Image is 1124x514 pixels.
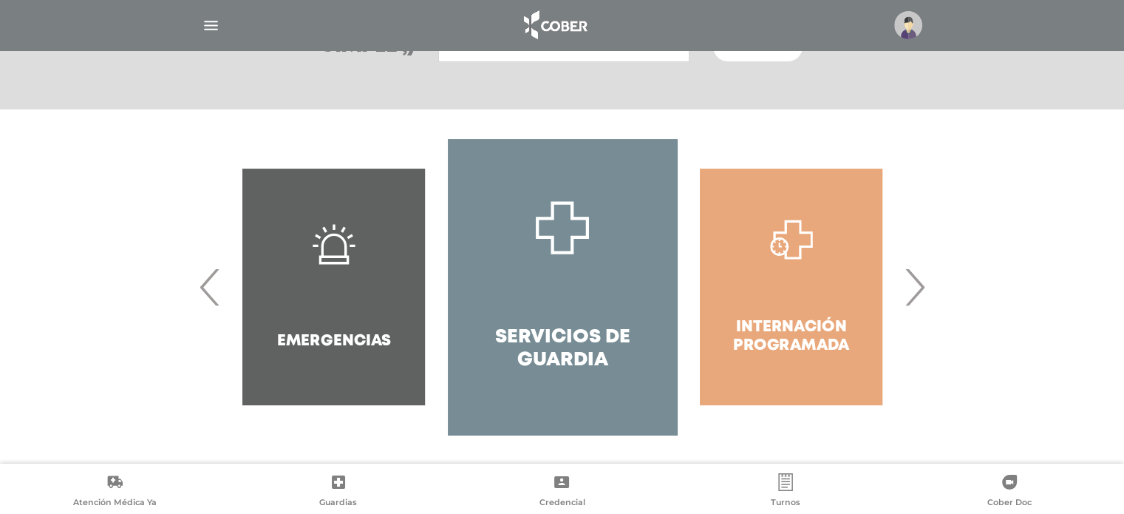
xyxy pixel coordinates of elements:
a: Servicios de Guardia [448,139,676,435]
img: logo_cober_home-white.png [516,7,593,43]
span: Credencial [539,497,585,510]
a: Atención Médica Ya [3,473,227,511]
h4: Servicios de Guardia [474,326,650,372]
span: Cober Doc [987,497,1032,510]
img: profile-placeholder.svg [894,11,922,39]
span: Previous [196,247,225,327]
a: Cober Doc [897,473,1121,511]
span: Guardias [319,497,357,510]
span: Turnos [771,497,800,510]
img: Cober_menu-lines-white.svg [202,16,220,35]
a: Turnos [674,473,898,511]
a: Credencial [450,473,674,511]
span: Atención Médica Ya [73,497,157,510]
span: Next [900,247,929,327]
a: Guardias [227,473,451,511]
